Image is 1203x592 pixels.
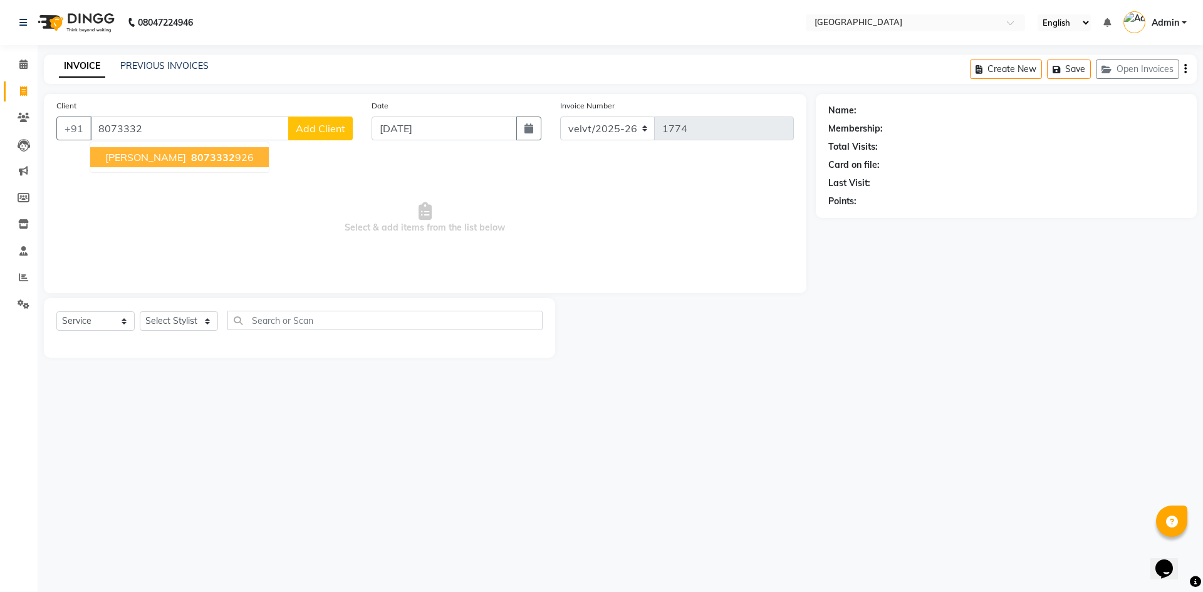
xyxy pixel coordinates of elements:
[189,151,254,164] ngb-highlight: 926
[828,158,880,172] div: Card on file:
[191,151,235,164] span: 8073332
[1152,16,1179,29] span: Admin
[828,122,883,135] div: Membership:
[828,140,878,153] div: Total Visits:
[56,100,76,112] label: Client
[1123,11,1145,33] img: Admin
[90,117,289,140] input: Search by Name/Mobile/Email/Code
[828,104,857,117] div: Name:
[1047,60,1091,79] button: Save
[32,5,118,40] img: logo
[56,117,91,140] button: +91
[560,100,615,112] label: Invoice Number
[120,60,209,71] a: PREVIOUS INVOICES
[105,151,186,164] span: [PERSON_NAME]
[138,5,193,40] b: 08047224946
[296,122,345,135] span: Add Client
[288,117,353,140] button: Add Client
[828,177,870,190] div: Last Visit:
[970,60,1042,79] button: Create New
[372,100,388,112] label: Date
[1150,542,1190,579] iframe: chat widget
[1096,60,1179,79] button: Open Invoices
[828,195,857,208] div: Points:
[227,311,543,330] input: Search or Scan
[56,155,794,281] span: Select & add items from the list below
[59,55,105,78] a: INVOICE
